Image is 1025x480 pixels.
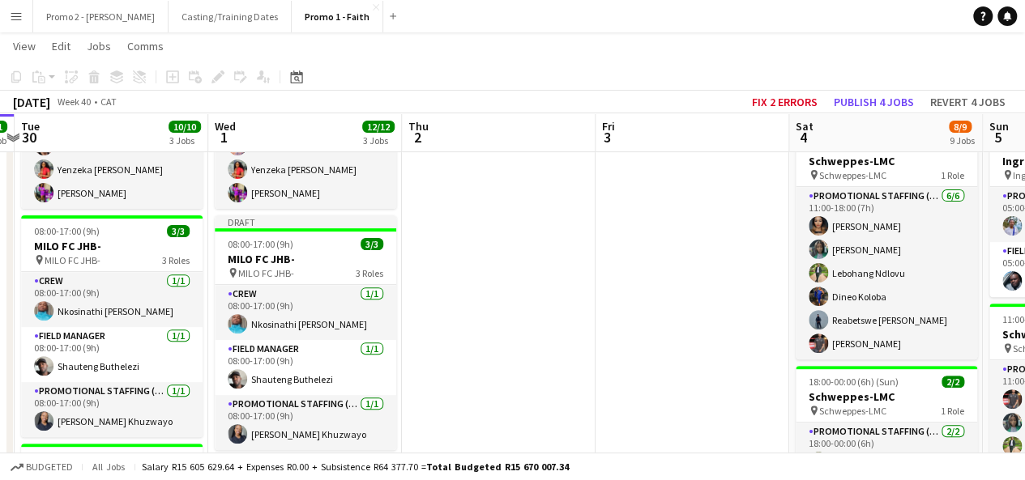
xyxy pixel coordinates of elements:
[796,130,977,359] app-job-card: 11:00-18:00 (7h)6/6Schweppes-LMC Schweppes-LMC1 RolePromotional Staffing (Brand Ambassadors)6/611...
[8,458,75,476] button: Budgeted
[941,169,964,181] span: 1 Role
[142,461,569,473] div: Salary R15 605 629.64 + Expenses R0.00 + Subsistence R64 377.70 =
[21,215,203,437] app-job-card: 08:00-17:00 (9h)3/3MILO FC JHB- MILO FC JHB-3 RolesCrew1/108:00-17:00 (9h)Nkosinathi [PERSON_NAME...
[26,461,73,473] span: Budgeted
[796,154,977,168] h3: Schweppes-LMC
[989,119,1009,134] span: Sun
[169,1,292,32] button: Casting/Training Dates
[602,119,615,134] span: Fri
[809,376,899,388] span: 18:00-00:00 (6h) (Sun)
[45,36,77,57] a: Edit
[34,225,100,237] span: 08:00-17:00 (9h)
[745,91,824,113] button: Fix 2 errors
[827,91,920,113] button: Publish 4 jobs
[21,327,203,382] app-card-role: Field Manager1/108:00-17:00 (9h)Shauteng Buthelezi
[127,39,164,53] span: Comms
[819,405,886,417] span: Schweppes-LMC
[169,134,200,147] div: 3 Jobs
[169,121,201,133] span: 10/10
[80,36,117,57] a: Jobs
[819,169,886,181] span: Schweppes-LMC
[53,96,94,108] span: Week 40
[356,267,383,279] span: 3 Roles
[21,272,203,327] app-card-role: Crew1/108:00-17:00 (9h)Nkosinathi [PERSON_NAME]
[21,239,203,253] h3: MILO FC JHB-
[406,128,429,147] span: 2
[796,187,977,359] app-card-role: Promotional Staffing (Brand Ambassadors)6/611:00-18:00 (7h)[PERSON_NAME][PERSON_NAME]Lebohang Ndl...
[21,382,203,437] app-card-role: Promotional Staffing (Brand Ambassadors)1/108:00-17:00 (9h)[PERSON_NAME] Khuzwayo
[796,389,977,404] h3: Schweppes-LMC
[21,119,40,134] span: Tue
[215,215,396,450] app-job-card: Draft08:00-17:00 (9h)3/3MILO FC JHB- MILO FC JHB-3 RolesCrew1/108:00-17:00 (9h)Nkosinathi [PERSON...
[215,340,396,395] app-card-role: Field Manager1/108:00-17:00 (9h)Shauteng Buthelezi
[426,461,569,473] span: Total Budgeted R15 670 007.34
[45,254,100,266] span: MILO FC JHB-
[942,376,964,388] span: 2/2
[987,128,1009,147] span: 5
[228,238,293,250] span: 08:00-17:00 (9h)
[167,225,190,237] span: 3/3
[949,121,972,133] span: 8/9
[215,285,396,340] app-card-role: Crew1/108:00-17:00 (9h)Nkosinathi [PERSON_NAME]
[13,94,50,110] div: [DATE]
[361,238,383,250] span: 3/3
[793,128,814,147] span: 4
[292,1,383,32] button: Promo 1 - Faith
[600,128,615,147] span: 3
[89,461,128,473] span: All jobs
[215,215,396,228] div: Draft
[100,96,117,108] div: CAT
[162,254,190,266] span: 3 Roles
[941,405,964,417] span: 1 Role
[408,119,429,134] span: Thu
[924,91,1012,113] button: Revert 4 jobs
[6,36,42,57] a: View
[87,39,111,53] span: Jobs
[212,128,236,147] span: 1
[238,267,294,279] span: MILO FC JHB-
[52,39,70,53] span: Edit
[19,128,40,147] span: 30
[796,119,814,134] span: Sat
[215,119,236,134] span: Wed
[363,134,394,147] div: 3 Jobs
[33,1,169,32] button: Promo 2 - [PERSON_NAME]
[950,134,975,147] div: 9 Jobs
[13,39,36,53] span: View
[362,121,395,133] span: 12/12
[121,36,170,57] a: Comms
[215,252,396,266] h3: MILO FC JHB-
[215,395,396,450] app-card-role: Promotional Staffing (Brand Ambassadors)1/108:00-17:00 (9h)[PERSON_NAME] Khuzwayo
